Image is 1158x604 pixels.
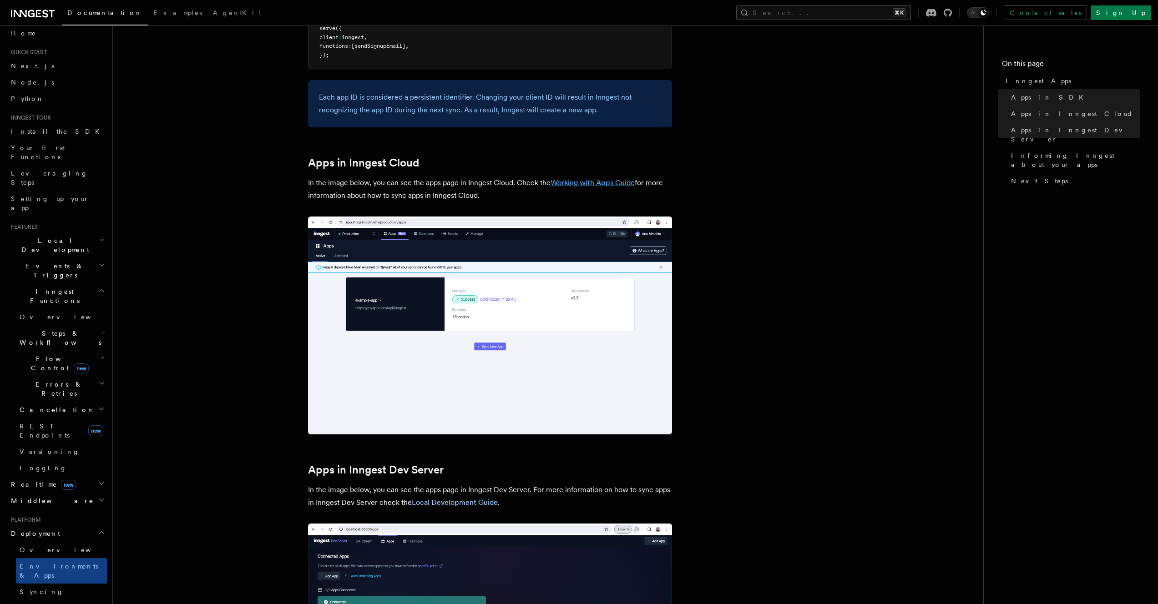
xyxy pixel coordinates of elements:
[1091,5,1151,20] a: Sign Up
[1011,176,1068,186] span: Next Steps
[7,123,107,140] a: Install the SDK
[213,9,261,16] span: AgentKit
[7,58,107,74] a: Next.js
[61,480,76,490] span: new
[7,496,94,505] span: Middleware
[319,91,661,116] p: Each app ID is considered a persistent identifier. Changing your client ID will result in Inngest...
[7,223,38,231] span: Features
[20,563,98,579] span: Environments & Apps
[16,402,107,418] button: Cancellation
[1006,76,1071,86] span: Inngest Apps
[7,114,51,121] span: Inngest tour
[736,5,911,20] button: Search...⌘K
[16,542,107,558] a: Overview
[1011,126,1140,144] span: Apps in Inngest Dev Server
[1004,5,1087,20] a: Contact sales
[893,8,905,17] kbd: ⌘K
[308,463,444,476] a: Apps in Inngest Dev Server
[16,558,107,584] a: Environments & Apps
[7,191,107,216] a: Setting up your app
[7,165,107,191] a: Leveraging Steps
[11,62,54,70] span: Next.js
[7,236,99,254] span: Local Development
[16,443,107,460] a: Versioning
[7,529,60,538] span: Deployment
[308,156,419,169] a: Apps in Inngest Cloud
[339,34,342,40] span: :
[319,25,335,31] span: serve
[7,309,107,476] div: Inngest Functions
[207,3,267,25] a: AgentKit
[7,262,99,280] span: Events & Triggers
[20,588,64,595] span: Syncing
[11,79,54,86] span: Node.js
[11,95,44,102] span: Python
[308,216,672,434] img: Inngest Cloud screen with apps
[16,460,107,476] a: Logging
[412,498,498,507] a: Local Development Guide
[1007,147,1140,173] a: Informing Inngest about your apps
[16,405,95,414] span: Cancellation
[20,546,113,554] span: Overview
[1011,109,1133,118] span: Apps in Inngest Cloud
[967,7,989,18] button: Toggle dark mode
[88,425,103,436] span: new
[7,91,107,107] a: Python
[7,476,107,493] button: Realtimenew
[7,140,107,165] a: Your first Functions
[351,43,405,49] span: [sendSignupEmail]
[1007,173,1140,189] a: Next Steps
[16,584,107,600] a: Syncing
[7,74,107,91] a: Node.js
[62,3,148,25] a: Documentation
[7,480,76,489] span: Realtime
[74,363,89,373] span: new
[16,329,101,347] span: Steps & Workflows
[148,3,207,25] a: Examples
[319,52,329,58] span: });
[11,128,105,135] span: Install the SDK
[1007,89,1140,106] a: Apps in SDK
[1002,58,1140,73] h4: On this page
[7,49,47,56] span: Quick start
[11,29,36,38] span: Home
[7,493,107,509] button: Middleware
[16,325,107,351] button: Steps & Workflows
[16,354,100,372] span: Flow Control
[7,525,107,542] button: Deployment
[1007,122,1140,147] a: Apps in Inngest Dev Server
[7,232,107,258] button: Local Development
[16,380,99,398] span: Errors & Retries
[1011,93,1089,102] span: Apps in SDK
[1002,73,1140,89] a: Inngest Apps
[7,258,107,283] button: Events & Triggers
[342,34,364,40] span: inngest
[308,176,672,202] p: In the image below, you can see the apps page in Inngest Cloud. Check the for more information ab...
[364,34,367,40] span: ,
[319,43,348,49] span: functions
[319,34,339,40] span: client
[20,313,113,321] span: Overview
[20,448,80,455] span: Versioning
[16,309,107,325] a: Overview
[16,351,107,376] button: Flow Controlnew
[551,178,635,187] a: Working with Apps Guide
[335,25,342,31] span: ({
[11,195,89,211] span: Setting up your app
[308,483,672,509] p: In the image below, you can see the apps page in Inngest Dev Server. For more information on how ...
[11,144,65,161] span: Your first Functions
[7,283,107,309] button: Inngest Functions
[20,464,67,472] span: Logging
[7,287,98,305] span: Inngest Functions
[7,516,41,523] span: Platform
[67,9,142,16] span: Documentation
[16,376,107,402] button: Errors & Retries
[1011,151,1140,169] span: Informing Inngest about your apps
[16,418,107,443] a: REST Endpointsnew
[11,170,88,186] span: Leveraging Steps
[153,9,202,16] span: Examples
[348,43,351,49] span: :
[20,423,70,439] span: REST Endpoints
[1007,106,1140,122] a: Apps in Inngest Cloud
[7,25,107,41] a: Home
